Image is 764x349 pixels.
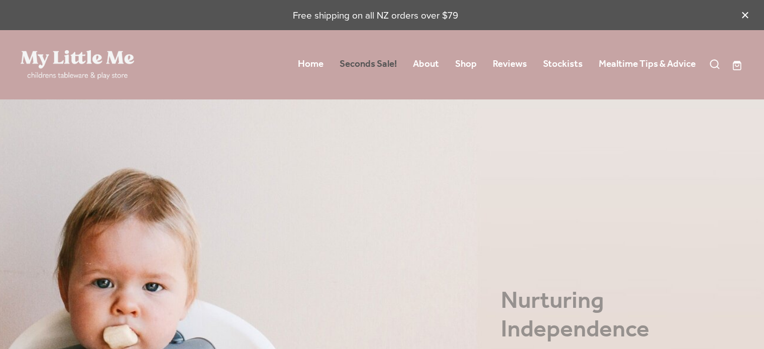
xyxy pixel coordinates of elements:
a: Seconds Sale! [340,55,397,73]
a: Reviews [493,55,527,73]
p: Free shipping on all NZ orders over $79 [21,9,730,22]
a: Mealtime Tips & Advice [599,55,696,73]
a: Stockists [543,55,583,73]
a: My Little Me Ltd homepage [21,50,165,79]
a: Home [298,55,323,73]
a: About [413,55,439,73]
a: Shop [455,55,477,73]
